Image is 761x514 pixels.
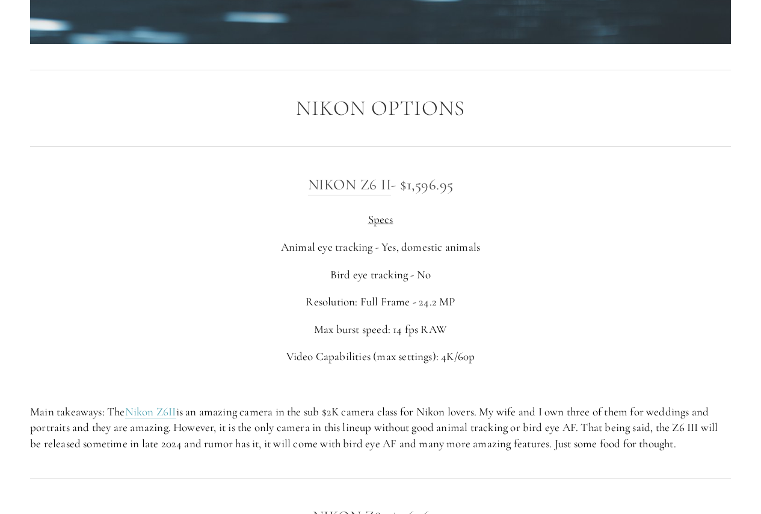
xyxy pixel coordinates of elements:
[125,405,176,420] a: Nikon Z6II
[30,173,731,197] h3: - $1,596.95
[308,176,392,195] a: Nikon Z6 II
[368,212,393,226] span: Specs
[30,97,731,120] h2: Nikon Options
[30,322,731,338] p: Max burst speed: 14 fps RAW
[30,267,731,283] p: Bird eye tracking - No
[30,294,731,310] p: Resolution: Full Frame - 24.2 MP
[30,239,731,255] p: Animal eye tracking - Yes, domestic animals
[30,404,731,452] p: Main takeaways: The is an amazing camera in the sub $2K camera class for Nikon lovers. My wife an...
[30,349,731,365] p: Video Capabilities (max settings): 4K/60p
